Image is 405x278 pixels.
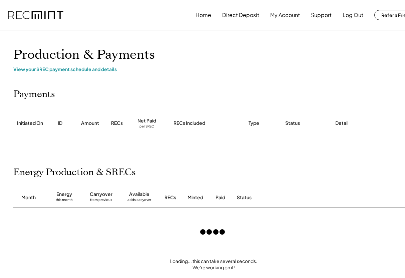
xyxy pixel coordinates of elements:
div: Available [129,191,149,198]
h2: Payments [13,89,55,100]
div: RECs [164,194,176,201]
button: My Account [270,8,300,22]
div: RECs Included [173,120,205,126]
div: adds carryover [127,198,151,204]
h2: Energy Production & SRECs [13,167,136,178]
button: Log Out [343,8,363,22]
div: Paid [216,194,225,201]
div: Detail [335,120,348,126]
div: per SREC [139,124,154,129]
div: Net Paid [137,117,156,124]
div: Minted [187,194,203,201]
div: Energy [56,191,72,198]
div: Month [21,194,36,201]
div: Status [237,194,350,201]
div: Type [249,120,259,126]
div: this month [56,198,73,204]
button: Direct Deposit [222,8,259,22]
div: Initiated On [17,120,43,126]
div: Carryover [90,191,112,198]
div: RECs [111,120,123,126]
div: from previous [90,198,112,204]
div: Status [285,120,300,126]
img: recmint-logotype%403x.png [8,11,63,19]
button: Home [195,8,211,22]
button: Support [311,8,332,22]
div: Amount [81,120,99,126]
div: ID [58,120,62,126]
